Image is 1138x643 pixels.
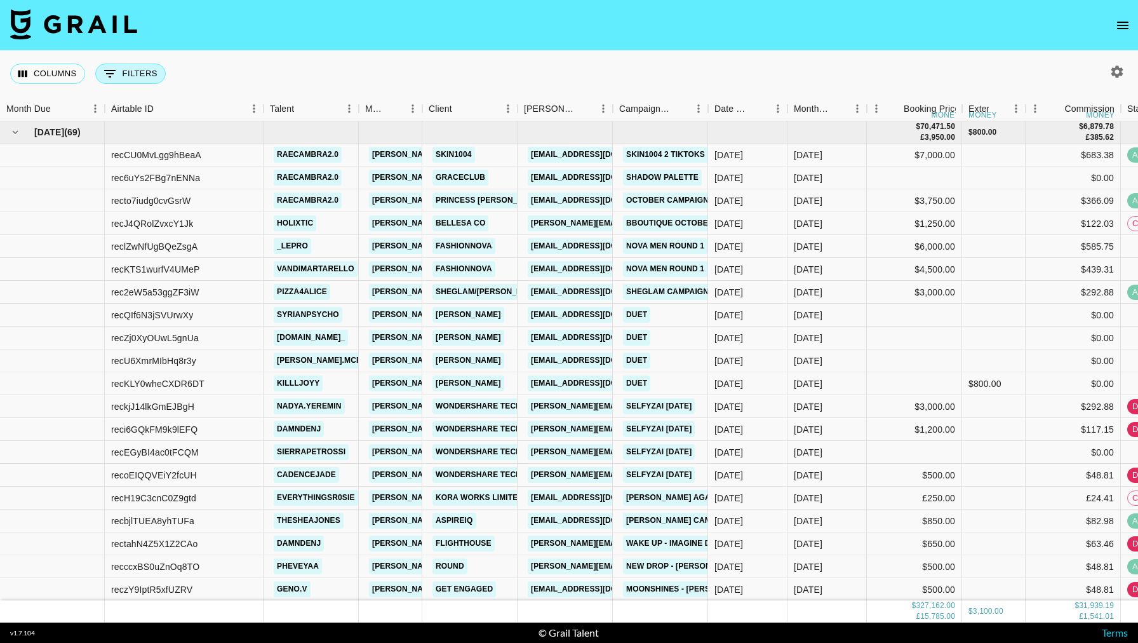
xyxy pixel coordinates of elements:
div: Oct '24 [794,309,822,321]
a: shadow palette [623,170,702,186]
a: [PERSON_NAME][EMAIL_ADDRESS][DOMAIN_NAME] [369,215,576,231]
div: Manager [359,97,422,121]
div: rectahN4Z5X1Z2CAo [111,538,197,550]
div: Campaign (Type) [619,97,671,121]
button: Sort [154,100,171,118]
button: Show filters [95,64,166,84]
a: nadya.yeremin [274,398,345,414]
div: $500.00 [867,464,962,487]
a: [PERSON_NAME][EMAIL_ADDRESS][DOMAIN_NAME] [369,170,576,186]
div: recJ4QRolZvxcY1Jk [111,217,193,230]
div: $439.31 [1026,258,1121,281]
div: Oct '24 [794,377,822,390]
div: Talent [270,97,294,121]
a: [PERSON_NAME][EMAIL_ADDRESS][DOMAIN_NAME] [369,307,576,323]
button: Sort [751,100,768,118]
a: damndenj [274,421,324,437]
a: pheveyaa [274,558,322,574]
div: $585.75 [1026,235,1121,258]
a: Duet [623,376,650,391]
button: Sort [576,100,594,118]
div: 09/08/2024 [714,194,743,207]
div: $63.46 [1026,532,1121,555]
div: 25/09/2024 [714,263,743,276]
div: $0.00 [1026,327,1121,349]
div: Oct '24 [794,446,822,459]
div: Commission [1064,97,1115,121]
button: Sort [452,100,470,118]
div: 15,785.00 [920,611,955,622]
div: Oct '24 [794,172,822,184]
button: Menu [499,99,518,118]
div: reci6GQkFM9k9lEFQ [111,423,197,436]
a: KORA WORKS LIMITED [432,490,526,506]
button: Menu [1026,99,1045,118]
div: $48.81 [1026,555,1121,578]
button: Menu [848,99,867,118]
button: Menu [86,99,105,118]
div: 3,950.00 [925,132,955,143]
a: October campaign [623,193,712,208]
div: $122.03 [1026,212,1121,235]
div: $117.15 [1026,418,1121,441]
div: $0.00 [1026,372,1121,395]
div: 31,939.19 [1079,600,1114,611]
div: reckjJ14lkGmEJBgH [111,400,194,413]
div: 16/10/2024 [714,492,743,504]
a: Duet [623,330,650,346]
div: Oct '24 [794,286,822,299]
div: recH19C3cnC0Z9gtd [111,492,196,504]
a: Wondershare Technology [432,398,558,414]
button: hide children [6,123,24,141]
div: money [932,111,960,119]
div: recKLY0wheCXDR6DT [111,377,204,390]
a: [PERSON_NAME][EMAIL_ADDRESS][DOMAIN_NAME] [369,353,576,369]
div: Oct '24 [794,469,822,482]
a: Wondershare Technology [432,467,558,483]
div: $683.38 [1026,144,1121,166]
div: Booking Price [904,97,960,121]
div: $366.09 [1026,189,1121,212]
div: Oct '24 [794,332,822,344]
a: Nova Men round 1 [623,261,707,277]
div: Month Due [6,97,51,121]
button: Sort [51,100,69,118]
div: recZj0XyOUwL5gnUa [111,332,199,344]
a: Wake Up - Imagine Dragons [623,536,747,552]
div: recto7iudg0cvGsrW [111,194,191,207]
div: Campaign (Type) [613,97,708,121]
a: [PERSON_NAME][EMAIL_ADDRESS][DOMAIN_NAME] [369,284,576,300]
a: [PERSON_NAME].mcfad [274,353,375,369]
div: 25/09/2024 [714,240,743,253]
div: Oct '24 [794,217,822,230]
a: _lepro [274,238,311,254]
a: [PERSON_NAME][EMAIL_ADDRESS][DOMAIN_NAME] [369,581,576,597]
div: Client [429,97,452,121]
a: [PERSON_NAME][EMAIL_ADDRESS][DOMAIN_NAME] [369,513,576,529]
a: Princess [PERSON_NAME] USA [432,193,565,208]
div: 3,100.00 [973,606,1003,617]
div: rec2eW5a53ggZF3iW [111,286,199,299]
button: Sort [671,100,689,118]
div: reczY9IptR5xfUZRV [111,583,192,596]
a: raecambra2.0 [274,147,342,163]
a: [PERSON_NAME] [432,353,504,369]
div: Month Due [787,97,867,121]
a: [PERSON_NAME][EMAIL_ADDRESS][DOMAIN_NAME] [369,147,576,163]
a: GRACECLUB [432,170,488,186]
a: [EMAIL_ADDRESS][DOMAIN_NAME] [528,490,670,506]
a: everythingsr0sie [274,490,358,506]
div: Manager [365,97,385,121]
div: £ [1086,132,1090,143]
a: Wondershare Technology [432,421,558,437]
a: Terms [1102,626,1128,639]
div: $ [916,121,920,132]
a: BBoutique October [623,215,717,231]
div: Talent [264,97,359,121]
div: $4,500.00 [867,258,962,281]
a: damndenj [274,536,324,552]
a: [PERSON_NAME] again - peace u need [623,490,787,506]
a: [PERSON_NAME][EMAIL_ADDRESS][DOMAIN_NAME] [528,444,735,460]
a: Fashionnova [432,261,495,277]
div: money [1086,111,1115,119]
